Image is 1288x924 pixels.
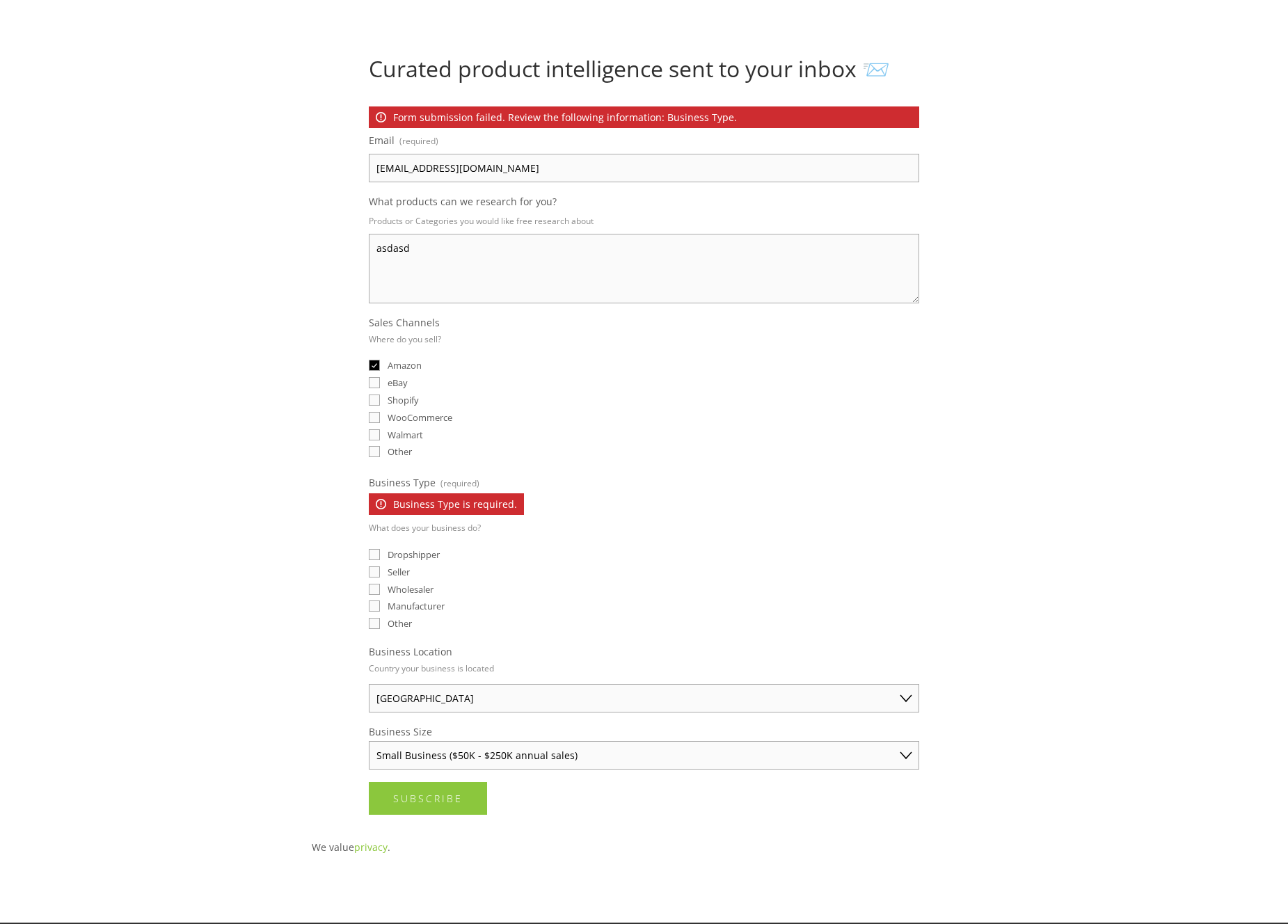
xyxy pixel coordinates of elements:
p: Business Type is required. [369,493,524,515]
input: eBay [369,377,380,388]
span: Business Size [369,725,432,738]
span: Business Location [369,645,452,658]
span: Sales Channels [369,316,440,329]
a: privacy [354,841,388,854]
span: Wholesaler [388,583,434,596]
span: (required) [399,131,438,151]
span: Subscribe [393,792,463,805]
select: Business Size [369,741,919,770]
p: Country your business is located [369,658,494,678]
span: WooCommerce [388,411,452,424]
span: Amazon [388,359,422,372]
span: Walmart [388,429,423,441]
p: Form submission failed. Review the following information: Business Type. [369,106,919,128]
select: Business Location [369,684,919,712]
input: Wholesaler [369,584,380,595]
span: What products can we research for you? [369,195,557,208]
span: eBay [388,376,408,389]
input: Shopify [369,395,380,406]
p: Where do you sell? [369,329,441,349]
span: Dropshipper [388,548,440,561]
span: Other [388,617,412,630]
span: Email [369,134,395,147]
input: WooCommerce [369,412,380,423]
span: (required) [440,473,479,493]
span: Seller [388,566,410,578]
input: Other [369,446,380,457]
span: Manufacturer [388,600,445,612]
input: Seller [369,566,380,577]
h1: Curated product intelligence sent to your inbox 📨 [369,56,919,82]
span: Other [388,445,412,458]
p: Products or Categories you would like free research about [369,211,919,231]
input: Amazon [369,360,380,371]
input: Walmart [369,429,380,440]
input: Other [369,618,380,629]
span: Business Type [369,476,436,489]
p: What does your business do? [369,518,524,538]
textarea: asdasd [369,234,919,303]
input: Dropshipper [369,549,380,560]
p: We value . [312,838,977,856]
button: SubscribeSubscribe [369,782,487,815]
input: Manufacturer [369,600,380,612]
span: Shopify [388,394,419,406]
